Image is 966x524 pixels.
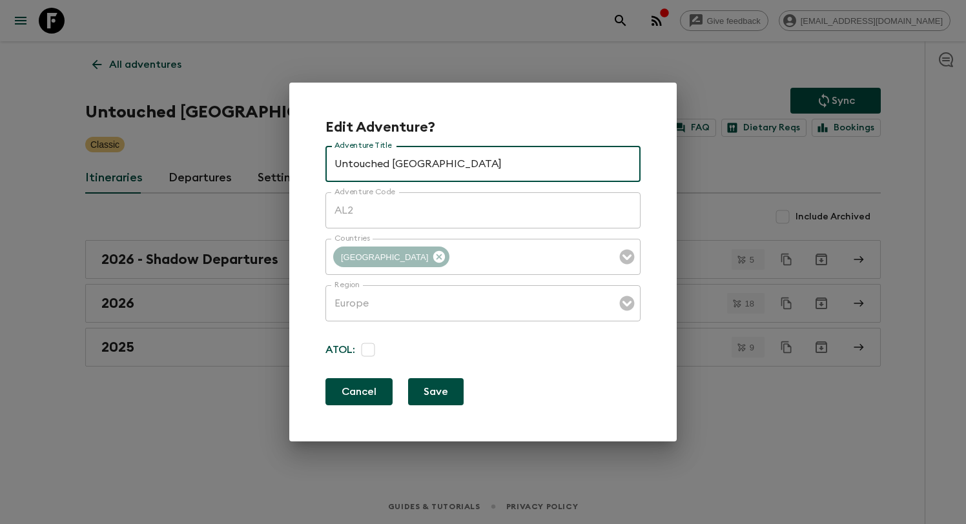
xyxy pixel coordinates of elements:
button: Cancel [325,378,393,405]
p: ATOL: [325,332,355,368]
label: Adventure Title [334,140,392,151]
label: Countries [334,233,370,244]
label: Adventure Code [334,186,395,197]
button: Save [408,378,464,405]
label: Region [334,279,360,290]
h2: Edit Adventure? [325,119,435,136]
